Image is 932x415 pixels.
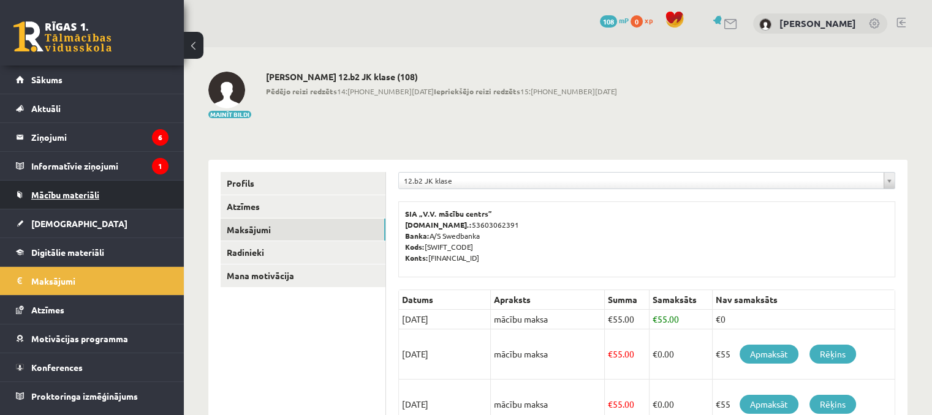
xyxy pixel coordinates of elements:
a: Maksājumi [221,219,385,241]
th: Summa [605,290,650,310]
a: Rīgas 1. Tālmācības vidusskola [13,21,112,52]
span: € [608,398,613,409]
th: Samaksāts [650,290,713,310]
a: [DEMOGRAPHIC_DATA] [16,209,169,237]
a: Radinieki [221,241,385,264]
span: € [653,313,657,324]
span: 12.b2 JK klase [404,173,879,189]
td: 55.00 [605,310,650,329]
span: 108 [600,15,617,28]
td: [DATE] [399,329,491,379]
a: Sākums [16,65,169,94]
a: Konferences [16,353,169,381]
a: Apmaksāt [740,395,798,414]
td: €0 [713,310,895,329]
a: Apmaksāt [740,345,798,364]
a: 0 xp [631,15,659,25]
td: mācību maksa [491,329,605,379]
b: Pēdējo reizi redzēts [266,86,337,96]
span: xp [645,15,653,25]
a: Digitālie materiāli [16,238,169,266]
b: SIA „V.V. mācību centrs” [405,209,493,219]
a: 12.b2 JK klase [399,173,895,189]
span: 14:[PHONE_NUMBER][DATE] 15:[PHONE_NUMBER][DATE] [266,86,617,97]
a: Aktuāli [16,94,169,122]
span: € [653,348,657,359]
th: Apraksts [491,290,605,310]
span: 0 [631,15,643,28]
span: Konferences [31,362,83,373]
td: 0.00 [650,329,713,379]
td: [DATE] [399,310,491,329]
a: 108 mP [600,15,629,25]
td: mācību maksa [491,310,605,329]
span: Aktuāli [31,103,61,114]
a: Maksājumi [16,267,169,295]
a: Mana motivācija [221,264,385,287]
a: Mācību materiāli [16,181,169,209]
a: Profils [221,172,385,195]
i: 1 [152,158,169,174]
a: Ziņojumi6 [16,123,169,151]
span: Proktoringa izmēģinājums [31,391,138,402]
a: Proktoringa izmēģinājums [16,382,169,410]
a: Informatīvie ziņojumi1 [16,152,169,180]
legend: Maksājumi [31,267,169,295]
a: Motivācijas programma [16,324,169,353]
a: Atzīmes [221,195,385,218]
button: Mainīt bildi [208,111,251,118]
b: [DOMAIN_NAME].: [405,220,472,230]
span: Sākums [31,74,63,85]
th: Nav samaksāts [713,290,895,310]
a: [PERSON_NAME] [779,17,856,29]
legend: Informatīvie ziņojumi [31,152,169,180]
legend: Ziņojumi [31,123,169,151]
a: Rēķins [809,395,856,414]
span: mP [619,15,629,25]
span: € [653,398,657,409]
td: 55.00 [605,329,650,379]
b: Iepriekšējo reizi redzēts [434,86,520,96]
i: 6 [152,129,169,146]
a: Rēķins [809,345,856,364]
span: Atzīmes [31,304,64,315]
b: Konts: [405,253,428,263]
td: €55 [713,329,895,379]
a: Atzīmes [16,296,169,324]
span: € [608,313,613,324]
span: Motivācijas programma [31,333,128,344]
th: Datums [399,290,491,310]
p: 53603062391 A/S Swedbanka [SWIFT_CODE] [FINANCIAL_ID] [405,208,888,263]
span: Digitālie materiāli [31,247,104,258]
b: Kods: [405,242,425,252]
span: € [608,348,613,359]
img: Anna Emīlija Križanovska [208,72,245,108]
img: Anna Emīlija Križanovska [759,18,771,31]
h2: [PERSON_NAME] 12.b2 JK klase (108) [266,72,617,82]
span: Mācību materiāli [31,189,99,200]
b: Banka: [405,231,430,241]
span: [DEMOGRAPHIC_DATA] [31,218,127,229]
td: 55.00 [650,310,713,329]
